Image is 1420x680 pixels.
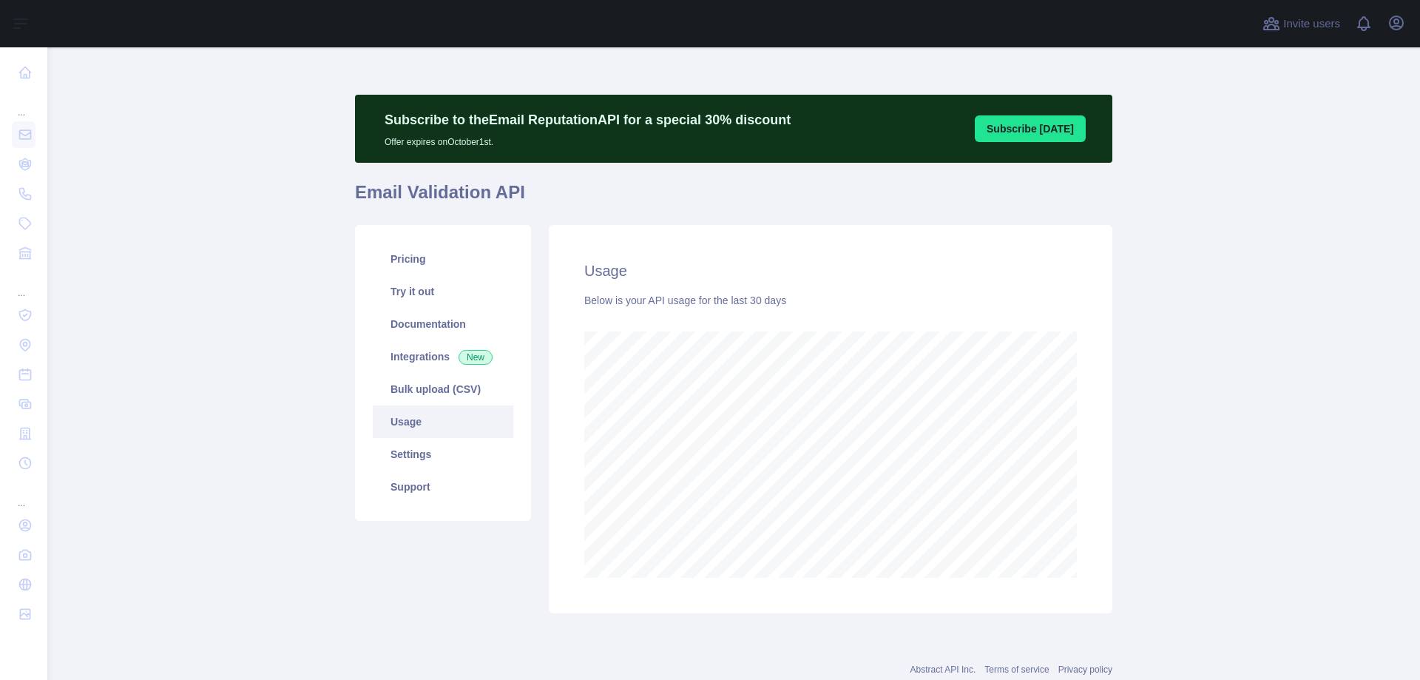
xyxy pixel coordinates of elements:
[12,269,35,299] div: ...
[910,664,976,675] a: Abstract API Inc.
[459,350,493,365] span: New
[1283,16,1340,33] span: Invite users
[373,340,513,373] a: Integrations New
[373,438,513,471] a: Settings
[584,293,1077,308] div: Below is your API usage for the last 30 days
[984,664,1049,675] a: Terms of service
[373,471,513,503] a: Support
[385,110,791,130] p: Subscribe to the Email Reputation API for a special 30 % discount
[373,373,513,405] a: Bulk upload (CSV)
[975,115,1086,142] button: Subscribe [DATE]
[1058,664,1112,675] a: Privacy policy
[12,89,35,118] div: ...
[373,405,513,438] a: Usage
[373,308,513,340] a: Documentation
[373,275,513,308] a: Try it out
[584,260,1077,281] h2: Usage
[355,181,1112,216] h1: Email Validation API
[12,479,35,509] div: ...
[385,130,791,148] p: Offer expires on October 1st.
[373,243,513,275] a: Pricing
[1260,12,1343,36] button: Invite users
